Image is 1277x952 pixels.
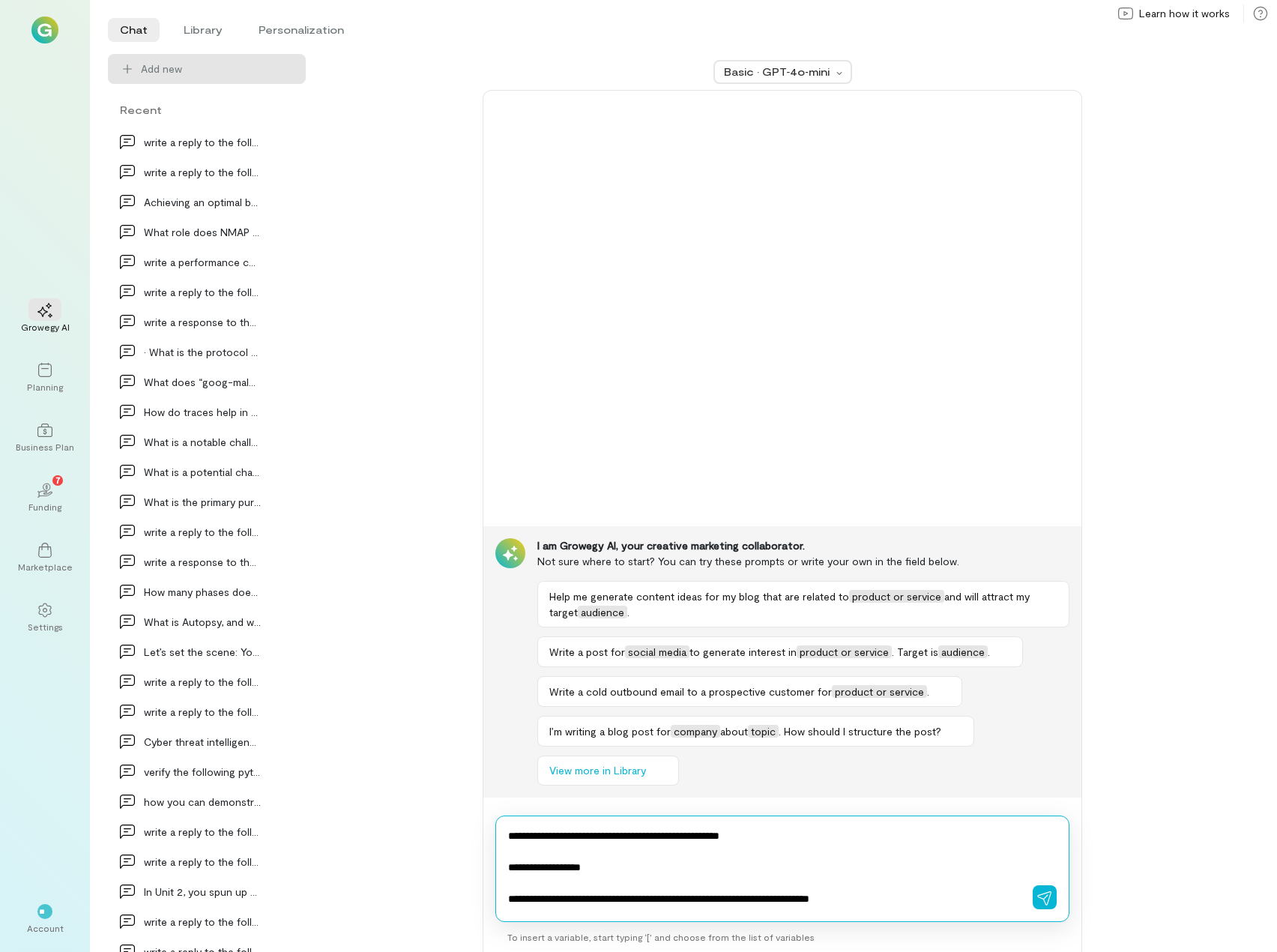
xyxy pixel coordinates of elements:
[144,494,261,510] div: What is the primary purpose of chkrootkit and rkh…
[247,18,356,42] li: Personalization
[537,676,962,707] button: Write a cold outbound email to a prospective customer forproduct or service.
[537,716,974,747] button: I’m writing a blog post forcompanyabouttopic. How should I structure the post?
[537,756,679,786] button: View more in Library
[18,291,72,345] a: Growegy AI
[988,645,990,658] span: .
[144,884,261,900] div: In Unit 2, you spun up a Docker version of Splunk…
[144,764,261,780] div: verify the following python code: from flask_unsi…
[18,351,72,405] a: Planning
[18,411,72,465] a: Business Plan
[144,314,261,330] div: write a response to the following to include a fa…
[141,61,294,76] span: Add new
[144,464,261,480] div: What is a potential challenge in cloud investigat…
[144,914,261,930] div: write a reply to the following to include a fact:…
[108,18,160,42] li: Chat
[144,584,261,600] div: How many phases does the Abstract Digital Forensi…
[689,645,797,658] span: to generate interest in
[724,64,832,79] div: Basic · GPT‑4o‑mini
[55,473,61,486] span: 7
[748,725,779,738] span: topic
[21,321,70,333] div: Growegy AI
[27,381,63,393] div: Planning
[938,645,988,658] span: audience
[172,18,235,42] li: Library
[779,725,941,738] span: . How should I structure the post?
[537,553,1069,569] div: Not sure where to start? You can try these prompts or write your own in the field below.
[28,501,61,513] div: Funding
[144,374,261,390] div: What does “goog-malware-shavar” mean inside the T…
[537,636,1023,667] button: Write a post forsocial mediato generate interest inproduct or service. Target isaudience.
[18,471,72,525] a: Funding
[144,554,261,570] div: write a response to the following to include a fa…
[144,134,261,150] div: write a reply to the following to include a new f…
[627,606,630,618] span: .
[144,434,261,450] div: What is a notable challenge associated with cloud…
[144,794,261,810] div: how you can demonstrate an exploit using CVE-2023…
[144,824,261,840] div: write a reply to the following to include a fact…
[495,922,1069,952] div: To insert a variable, start typing ‘[’ and choose from the list of variables
[144,644,261,660] div: Let’s set the scene: You get to complete this sto…
[18,591,72,645] a: Settings
[144,344,261,360] div: • What is the protocol SSDP? Why would it be good…
[144,284,261,300] div: write a reply to the following to include a new f…
[144,734,261,750] div: Cyber threat intelligence platforms (TIPs) offer…
[16,441,74,453] div: Business Plan
[549,645,625,658] span: Write a post for
[537,581,1069,627] button: Help me generate content ideas for my blog that are related toproduct or serviceand will attract ...
[537,538,1069,553] div: I am Growegy AI, your creative marketing collaborator.
[144,614,261,630] div: What is Autopsy, and what is its primary purpose…
[927,685,929,698] span: .
[832,685,927,698] span: product or service
[797,645,892,658] span: product or service
[28,621,63,633] div: Settings
[549,725,671,738] span: I’m writing a blog post for
[549,763,646,778] span: View more in Library
[144,254,261,270] div: write a performance comments for an ITNC in the N…
[549,590,849,603] span: Help me generate content ideas for my blog that are related to
[892,645,938,658] span: . Target is
[578,606,627,618] span: audience
[144,404,261,420] div: How do traces help in understanding system behavi…
[144,704,261,720] div: write a reply to the following and include a fact…
[144,854,261,870] div: write a reply to the following to include a fact:…
[144,524,261,540] div: write a reply to the following to include a fact…
[849,590,944,603] span: product or service
[144,224,261,240] div: What role does NMAP play in incident response pro…
[27,922,64,934] div: Account
[18,531,72,585] a: Marketplace
[144,194,261,210] div: Achieving an optimal balance between security and…
[144,674,261,690] div: write a reply to the following to include a fact…
[144,164,261,180] div: write a reply to the following to include a fact…
[549,685,832,698] span: Write a cold outbound email to a prospective customer for
[720,725,748,738] span: about
[671,725,720,738] span: company
[18,561,73,573] div: Marketplace
[108,102,306,118] div: Recent
[1139,6,1230,21] span: Learn how it works
[625,645,689,658] span: social media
